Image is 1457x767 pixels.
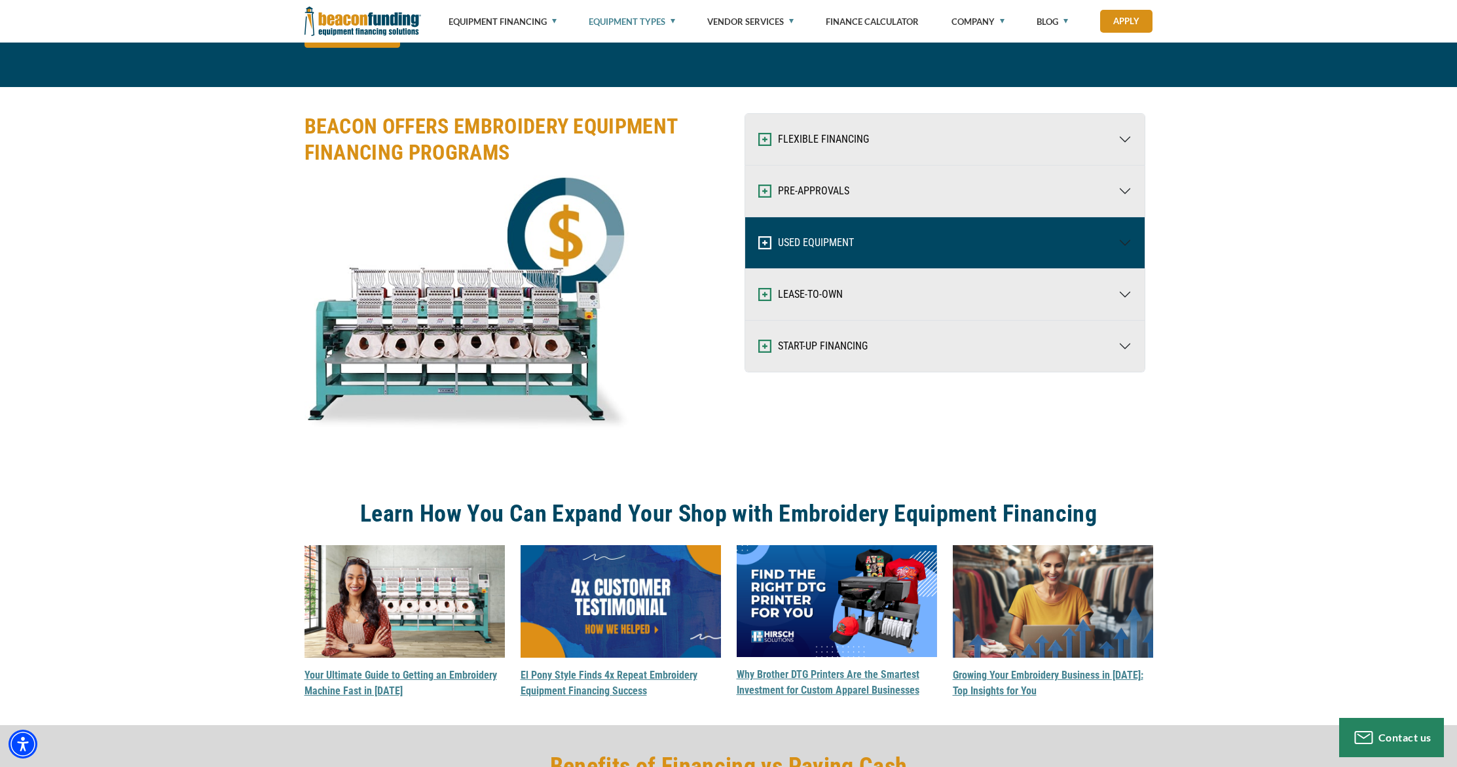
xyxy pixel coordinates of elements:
[758,185,771,198] img: Expand and Collapse Icon
[953,545,1153,658] img: Growing Your Embroidery Business in 2025: Top Insights for You
[304,545,505,658] img: Your Ultimate Guide to Getting an Embroidery Machine Fast in 2025
[737,545,937,657] img: Why Brother DTG Printers Are the Smartest Investment for Custom Apparel Businesses
[953,669,1143,697] a: Growing Your Embroidery Business in [DATE]: Top Insights for You
[745,114,1145,165] button: FLEXIBLE FINANCING
[9,730,37,758] div: Accessibility Menu
[745,269,1145,320] button: LEASE-TO-OWN
[304,669,497,697] a: Your Ultimate Guide to Getting an Embroidery Machine Fast in [DATE]
[745,166,1145,217] button: PRE-APPROVALS
[1100,10,1153,33] a: Apply
[758,236,771,249] img: Expand and Collapse Icon
[521,545,721,658] img: El Pony Style Finds 4x Repeat Embroidery Equipment Financing Success
[304,503,1153,526] a: Learn How You Can Expand Your Shop with Embroidery Equipment Financing
[745,217,1145,268] button: USED EQUIPMENT
[758,288,771,301] img: Expand and Collapse Icon
[304,175,632,437] img: Embroidery machine
[304,113,721,166] h3: BEACON OFFERS EMBROIDERY EQUIPMENT FINANCING PROGRAMS
[745,321,1145,372] button: START-UP FINANCING
[1378,731,1431,743] span: Contact us
[758,340,771,353] img: Expand and Collapse Icon
[758,133,771,146] img: Expand and Collapse Icon
[521,669,697,697] a: El Pony Style Finds 4x Repeat Embroidery Equipment Financing Success
[1339,718,1444,757] button: Contact us
[737,668,919,696] a: Why Brother DTG Printers Are the Smartest Investment for Custom Apparel Businesses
